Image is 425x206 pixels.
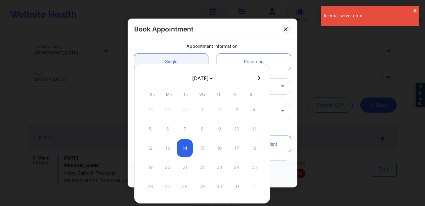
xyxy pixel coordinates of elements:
[217,92,221,97] abbr: Thursday
[413,8,417,13] button: close
[150,92,155,97] abbr: Sunday
[217,54,291,70] a: Recurring
[250,92,255,97] abbr: Saturday
[199,92,205,97] abbr: Wednesday
[234,92,237,97] abbr: Friday
[134,54,208,70] a: Single
[324,13,413,19] div: Internal server error
[166,92,172,97] abbr: Monday
[130,125,295,132] div: Patient information:
[130,43,295,49] div: Appointment information:
[134,25,193,33] h2: Book Appointment
[183,92,188,97] abbr: Tuesday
